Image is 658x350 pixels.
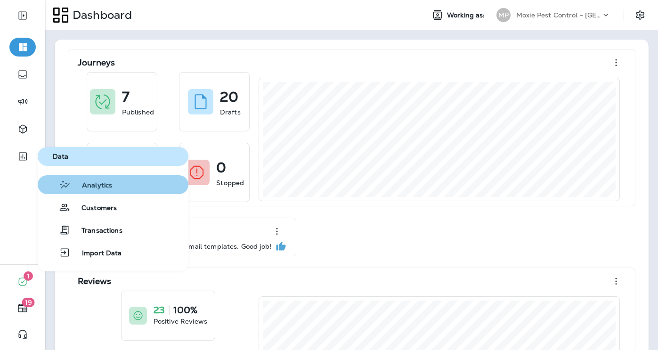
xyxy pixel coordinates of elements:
p: Journeys [78,58,115,67]
p: Moxie Pest Control - [GEOGRAPHIC_DATA] [516,11,601,19]
span: Working as: [447,11,487,19]
span: 1 [24,271,33,281]
p: Positive Reviews [154,317,207,326]
p: 7 [122,92,130,102]
span: 19 [22,298,35,307]
span: Data [41,153,185,161]
button: Settings [632,7,649,24]
button: Analytics [38,175,188,194]
button: Import Data [38,243,188,262]
p: 23 [154,305,165,315]
button: Transactions [38,220,188,239]
button: Customers [38,198,188,217]
p: Drafts [220,107,241,117]
p: Stopped [216,178,244,187]
p: 0 [216,163,226,172]
p: Published [122,107,154,117]
span: Transactions [70,227,122,236]
button: Expand Sidebar [9,6,36,25]
button: Data [38,147,188,166]
p: 20 [220,92,238,102]
span: Analytics [71,181,112,190]
p: Dashboard [69,8,132,22]
p: 100% [173,305,198,315]
span: Customers [70,204,117,213]
span: Import Data [71,249,122,258]
p: Reviews [78,277,111,286]
div: MP [496,8,511,22]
